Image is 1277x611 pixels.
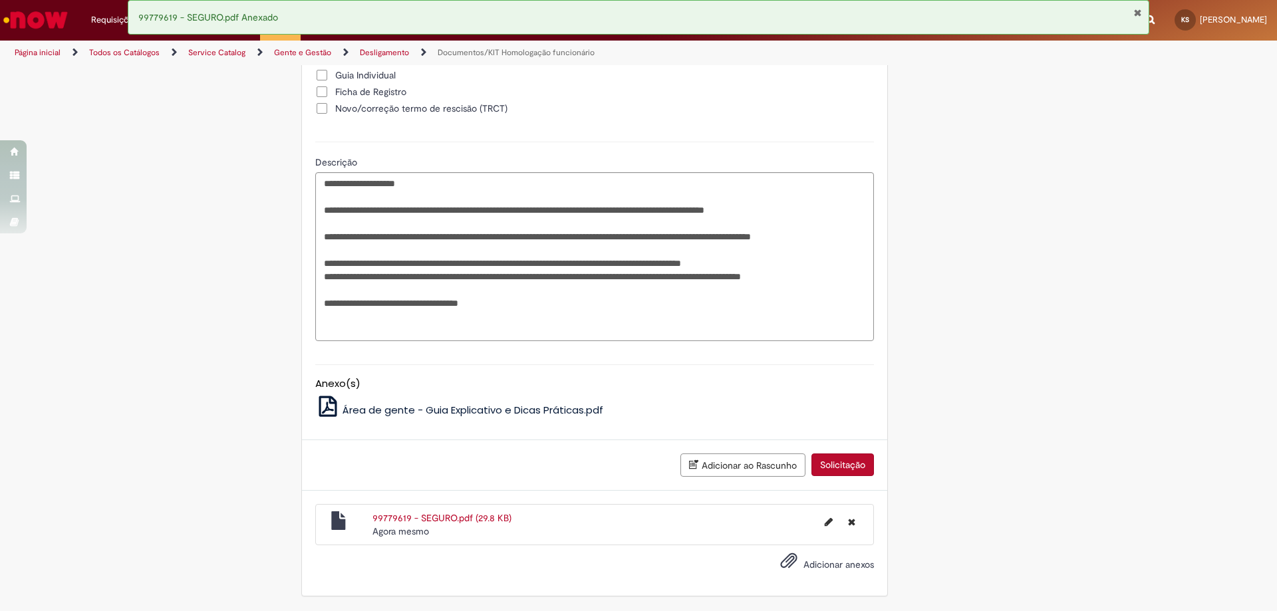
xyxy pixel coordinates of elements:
span: [PERSON_NAME] [1200,14,1267,25]
span: Área de gente - Guia Explicativo e Dicas Práticas.pdf [343,403,603,417]
button: Fechar Notificação [1133,7,1142,18]
button: Adicionar anexos [777,549,801,579]
span: Agora mesmo [372,525,429,537]
span: Novo/correção termo de rescisão (TRCT) [335,102,507,115]
a: Área de gente - Guia Explicativo e Dicas Práticas.pdf [315,403,604,417]
time: 29/09/2025 16:52:54 [372,525,429,537]
h5: Anexo(s) [315,378,874,390]
a: Desligamento [360,47,409,58]
a: Todos os Catálogos [89,47,160,58]
span: Requisições [91,13,138,27]
span: Guia Individual [335,68,396,82]
button: Editar nome de arquivo 99779619 - SEGURO.pdf [817,511,841,533]
a: 99779619 - SEGURO.pdf (29.8 KB) [372,512,511,524]
textarea: Descrição [315,172,874,341]
a: Service Catalog [188,47,245,58]
a: Documentos/KIT Homologação funcionário [438,47,595,58]
button: Excluir 99779619 - SEGURO.pdf [840,511,863,533]
ul: Trilhas de página [10,41,841,65]
img: ServiceNow [1,7,70,33]
span: Adicionar anexos [803,558,874,570]
button: Solicitação [811,453,874,476]
span: 99779619 - SEGURO.pdf Anexado [138,11,278,23]
span: Descrição [315,156,360,168]
a: Página inicial [15,47,61,58]
span: Ficha de Registro [335,85,406,98]
button: Adicionar ao Rascunho [680,453,805,477]
a: Gente e Gestão [274,47,331,58]
span: KS [1181,15,1189,24]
